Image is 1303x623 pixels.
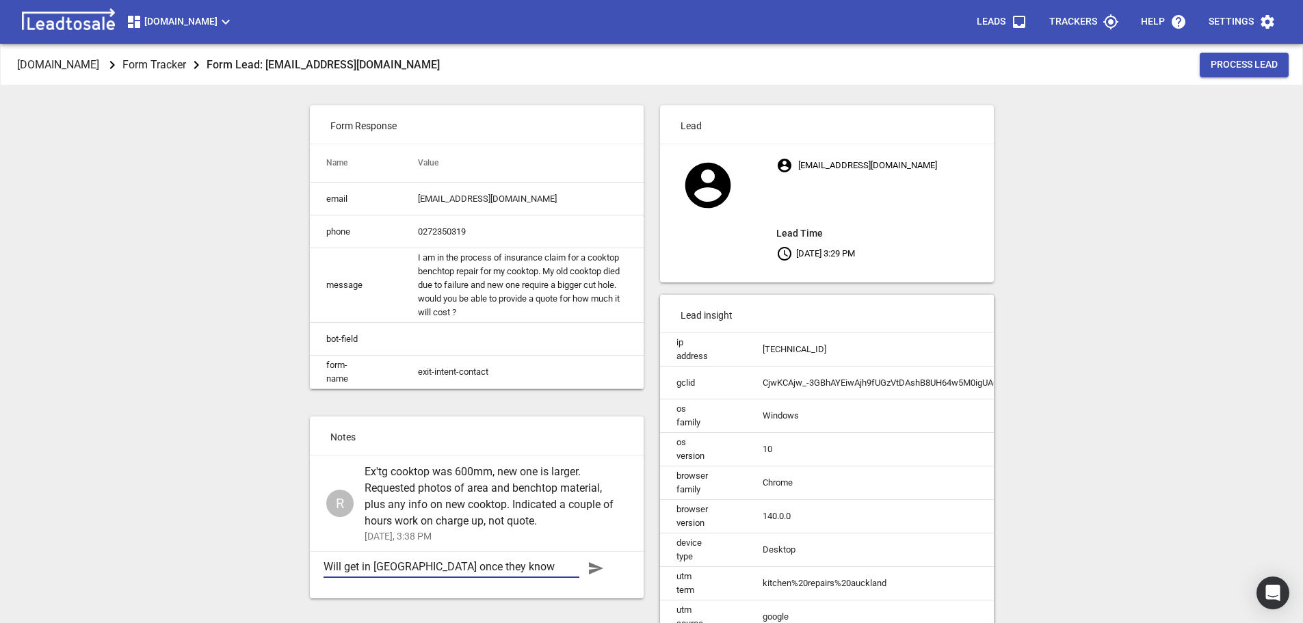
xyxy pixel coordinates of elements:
button: Process Lead [1200,53,1289,77]
span: [DOMAIN_NAME] [126,14,234,30]
td: I am in the process of insurance claim for a cooktop benchtop repair for my cooktop. My old cookt... [402,248,643,323]
p: Lead insight [660,295,994,333]
td: message [310,248,402,323]
img: logo [16,8,120,36]
div: Open Intercom Messenger [1256,576,1289,609]
td: ip address [660,333,746,367]
td: browser family [660,466,746,500]
svg: Your local time [776,246,793,262]
td: utm term [660,567,746,600]
td: 0272350319 [402,215,643,248]
p: Lead [660,105,994,144]
td: exit-intent-contact [402,356,643,389]
td: CjwKCAjw_-3GBhAYEiwAjh9fUGzVtDAshB8UH64w5M0igUAummZLQL8t0KgyhLesM7A700DuEFQwIxoCgtgQAvD_BwE [746,367,1235,399]
p: Leads [977,15,1005,29]
td: bot-field [310,323,402,356]
td: form-name [310,356,402,389]
td: Desktop [746,533,1235,567]
td: Windows [746,399,1235,433]
th: Name [310,144,402,183]
th: Value [402,144,643,183]
p: Notes [310,416,644,455]
td: [EMAIL_ADDRESS][DOMAIN_NAME] [402,183,643,215]
aside: Lead Time [776,225,993,241]
td: [TECHNICAL_ID] [746,333,1235,367]
p: [DOMAIN_NAME] [17,57,99,72]
td: phone [310,215,402,248]
td: os family [660,399,746,433]
p: Form Tracker [122,57,186,72]
td: gclid [660,367,746,399]
span: Process Lead [1211,58,1278,72]
td: 10 [746,433,1235,466]
td: kitchen%20repairs%20auckland [746,567,1235,600]
p: Trackers [1049,15,1097,29]
td: device type [660,533,746,567]
p: Help [1141,15,1165,29]
td: 140.0.0 [746,500,1235,533]
td: email [310,183,402,215]
p: Form Response [310,105,644,144]
span: Ex'tg cooktop was 600mm, new one is larger. Requested photos of area and benchtop material, plus ... [365,464,616,529]
textarea: Will get in [GEOGRAPHIC_DATA] once they know what new hob is. [324,560,579,573]
div: Ross Dustin [326,490,354,517]
p: [DATE], 3:38 PM [365,529,616,544]
button: [DOMAIN_NAME] [120,8,239,36]
aside: Form Lead: [EMAIL_ADDRESS][DOMAIN_NAME] [207,55,440,74]
td: os version [660,433,746,466]
p: Settings [1209,15,1254,29]
p: [EMAIL_ADDRESS][DOMAIN_NAME] [DATE] 3:29 PM [776,153,993,265]
td: Chrome [746,466,1235,500]
td: browser version [660,500,746,533]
